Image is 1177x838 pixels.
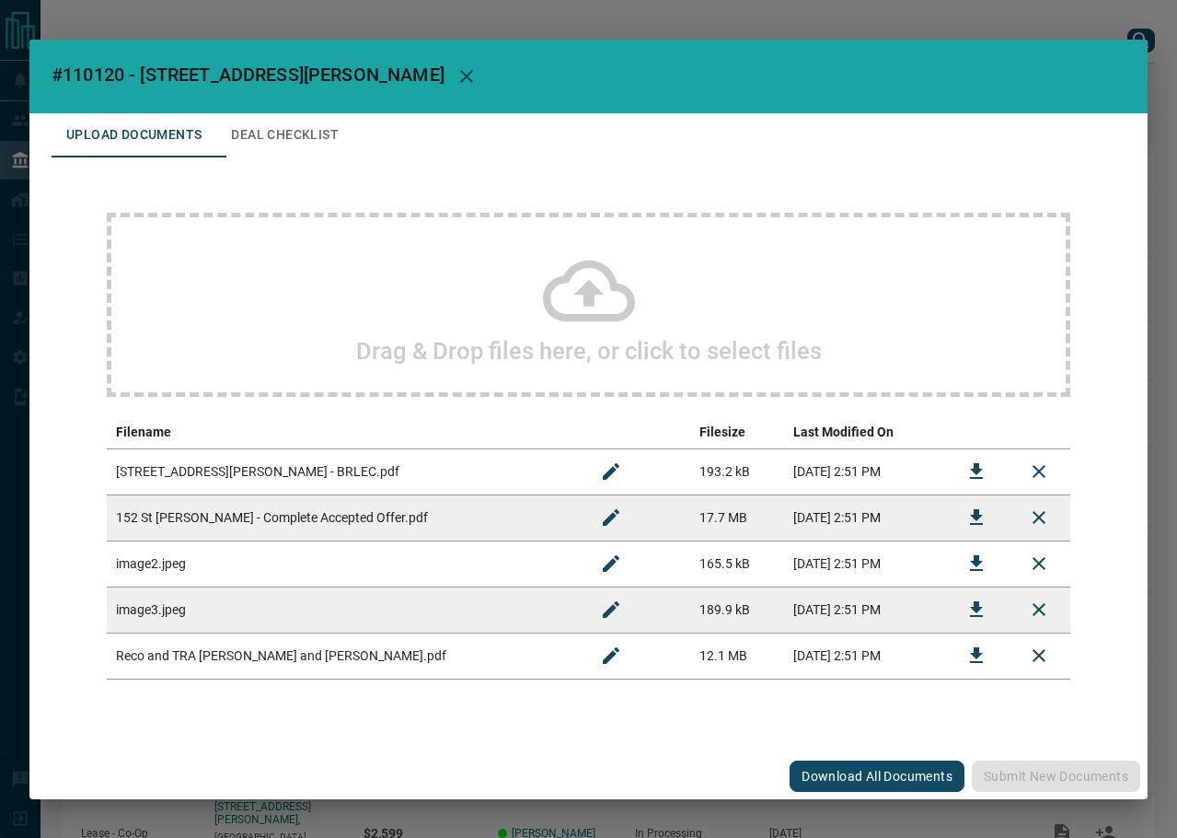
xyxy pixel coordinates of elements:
th: download action column [945,415,1008,449]
button: Download [954,588,998,632]
button: Rename [589,634,633,678]
button: Download [954,541,998,586]
td: image2.jpeg [107,541,580,587]
button: Rename [589,588,633,632]
div: Drag & Drop files here, or click to select files [107,213,1070,397]
td: 12.1 MB [690,633,784,679]
th: edit column [580,415,690,449]
button: Download [954,634,998,678]
button: Rename [589,449,633,494]
td: 165.5 kB [690,541,784,587]
td: [STREET_ADDRESS][PERSON_NAME] - BRLEC.pdf [107,448,580,495]
td: 152 St [PERSON_NAME] - Complete Accepted Offer.pdf [107,495,580,541]
td: [DATE] 2:51 PM [784,633,945,679]
button: Rename [589,495,633,540]
td: [DATE] 2:51 PM [784,495,945,541]
th: Filename [107,415,580,449]
td: [DATE] 2:51 PM [784,448,945,495]
td: Reco and TRA [PERSON_NAME] and [PERSON_NAME].pdf [107,633,580,679]
button: Remove File [1017,449,1061,494]
th: delete file action column [1008,415,1070,449]
button: Upload Documents [52,113,216,157]
td: 189.9 kB [690,587,784,633]
td: 193.2 kB [690,448,784,495]
button: Download [954,449,998,494]
h2: Drag & Drop files here, or click to select files [356,337,822,365]
button: Remove File [1017,634,1061,678]
td: 17.7 MB [690,495,784,541]
button: Rename [589,541,633,586]
td: [DATE] 2:51 PM [784,541,945,587]
button: Download [954,495,998,540]
button: Download All Documents [790,761,964,792]
td: image3.jpeg [107,587,580,633]
button: Remove File [1017,495,1061,540]
th: Last Modified On [784,415,945,449]
th: Filesize [690,415,784,449]
button: Remove File [1017,588,1061,632]
span: #110120 - [STREET_ADDRESS][PERSON_NAME] [52,64,444,86]
button: Deal Checklist [216,113,353,157]
td: [DATE] 2:51 PM [784,587,945,633]
button: Remove File [1017,541,1061,586]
